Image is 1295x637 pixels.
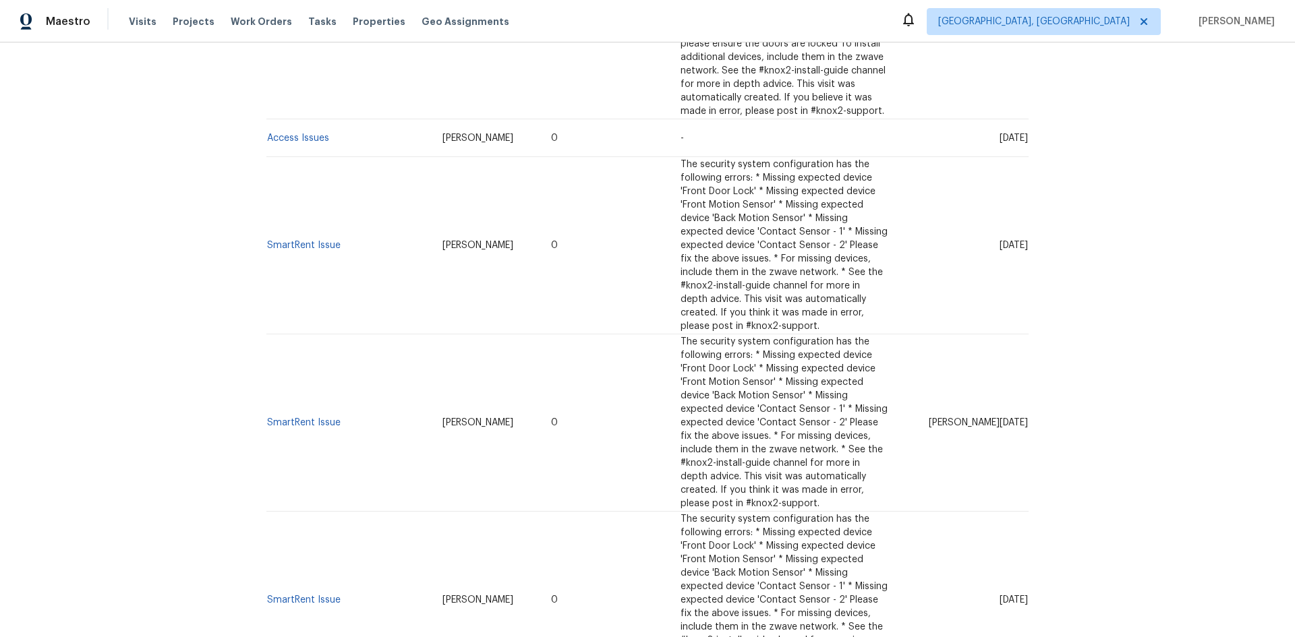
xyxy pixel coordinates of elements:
a: Access Issues [267,133,329,143]
span: - [681,133,684,143]
span: 0 [551,241,558,250]
span: [PERSON_NAME] [442,418,513,427]
a: SmartRent Issue [267,418,341,427]
span: 0 [551,133,558,143]
span: Properties [353,15,405,28]
span: 0 [551,595,558,605]
span: [DATE] [1000,133,1028,143]
span: [PERSON_NAME] [442,241,513,250]
span: Maestro [46,15,90,28]
span: The security system configuration has the following errors: * Missing expected device 'Front Door... [681,160,888,331]
span: Geo Assignments [422,15,509,28]
span: Projects [173,15,214,28]
a: SmartRent Issue [267,241,341,250]
span: [PERSON_NAME] [442,595,513,605]
span: Tasks [308,17,337,26]
span: The security system configuration has the following errors: * Missing expected device 'Front Door... [681,337,888,508]
span: Visits [129,15,156,28]
span: 0 [551,418,558,427]
span: [DATE] [1000,241,1028,250]
span: [PERSON_NAME][DATE] [929,418,1028,427]
a: SmartRent Issue [267,595,341,605]
span: [DATE] [1000,595,1028,605]
span: [GEOGRAPHIC_DATA], [GEOGRAPHIC_DATA] [938,15,1130,28]
span: Work Orders [231,15,292,28]
span: [PERSON_NAME] [442,133,513,143]
span: [PERSON_NAME] [1193,15,1275,28]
